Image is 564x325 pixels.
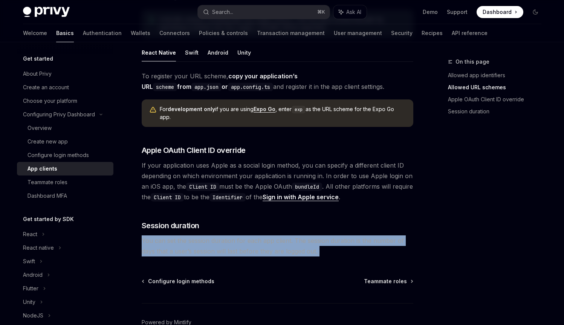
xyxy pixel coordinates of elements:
[477,6,523,18] a: Dashboard
[149,106,157,114] svg: Warning
[23,230,37,239] div: React
[237,44,251,61] button: Unity
[17,121,113,135] a: Overview
[17,162,113,175] a: App clients
[447,8,468,16] a: Support
[333,5,367,19] button: Ask AI
[23,54,53,63] h5: Get started
[142,145,246,156] span: Apple OAuth Client ID override
[448,105,547,117] a: Session duration
[17,148,113,162] a: Configure login methods
[448,69,547,81] a: Allowed app identifiers
[17,81,113,94] a: Create an account
[209,193,246,201] code: Identifier
[28,137,68,146] div: Create new app
[17,189,113,203] a: Dashboard MFA
[483,8,512,16] span: Dashboard
[257,24,325,42] a: Transaction management
[28,124,52,133] div: Overview
[83,24,122,42] a: Authentication
[292,183,322,191] code: bundleId
[142,220,199,231] span: Session duration
[142,235,413,256] span: You can set the session duration for each app client. The session duration is the number of days ...
[334,24,382,42] a: User management
[160,105,406,121] div: For if you are using , enter as the URL scheme for the Expo Go app.
[148,278,214,285] span: Configure login methods
[151,193,184,201] code: Client ID
[17,94,113,108] a: Choose your platform
[23,298,35,307] div: Unity
[391,24,413,42] a: Security
[23,69,52,78] div: About Privy
[131,24,150,42] a: Wallets
[168,106,215,112] strong: development only
[17,135,113,148] a: Create new app
[185,44,199,61] button: Swift
[23,96,77,105] div: Choose your platform
[228,83,273,91] code: app.config.ts
[142,71,413,92] span: To register your URL scheme, and register it in the app client settings.
[23,284,38,293] div: Flutter
[263,193,339,201] a: Sign in with Apple service
[28,151,89,160] div: Configure login methods
[422,24,443,42] a: Recipes
[28,164,57,173] div: App clients
[448,93,547,105] a: Apple OAuth Client ID override
[28,178,67,187] div: Teammate roles
[423,8,438,16] a: Demo
[364,278,413,285] a: Teammate roles
[23,110,95,119] div: Configuring Privy Dashboard
[254,106,275,113] a: Expo Go
[208,44,228,61] button: Android
[198,5,330,19] button: Search...⌘K
[364,278,407,285] span: Teammate roles
[448,81,547,93] a: Allowed URL schemes
[23,24,47,42] a: Welcome
[142,72,298,90] strong: copy your application’s URL from or
[23,83,69,92] div: Create an account
[23,270,43,279] div: Android
[455,57,489,66] span: On this page
[212,8,233,17] div: Search...
[452,24,488,42] a: API reference
[17,175,113,189] a: Teammate roles
[142,160,413,202] span: If your application uses Apple as a social login method, you can specify a different client ID de...
[142,44,176,61] button: React Native
[191,83,222,91] code: app.json
[23,311,43,320] div: NodeJS
[28,191,67,200] div: Dashboard MFA
[56,24,74,42] a: Basics
[23,215,74,224] h5: Get started by SDK
[292,106,306,113] code: exp
[199,24,248,42] a: Policies & controls
[317,9,325,15] span: ⌘ K
[186,183,219,191] code: Client ID
[153,83,177,91] code: scheme
[23,257,35,266] div: Swift
[23,7,70,17] img: dark logo
[159,24,190,42] a: Connectors
[23,243,54,252] div: React native
[142,278,214,285] a: Configure login methods
[529,6,541,18] button: Toggle dark mode
[346,8,361,16] span: Ask AI
[17,67,113,81] a: About Privy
